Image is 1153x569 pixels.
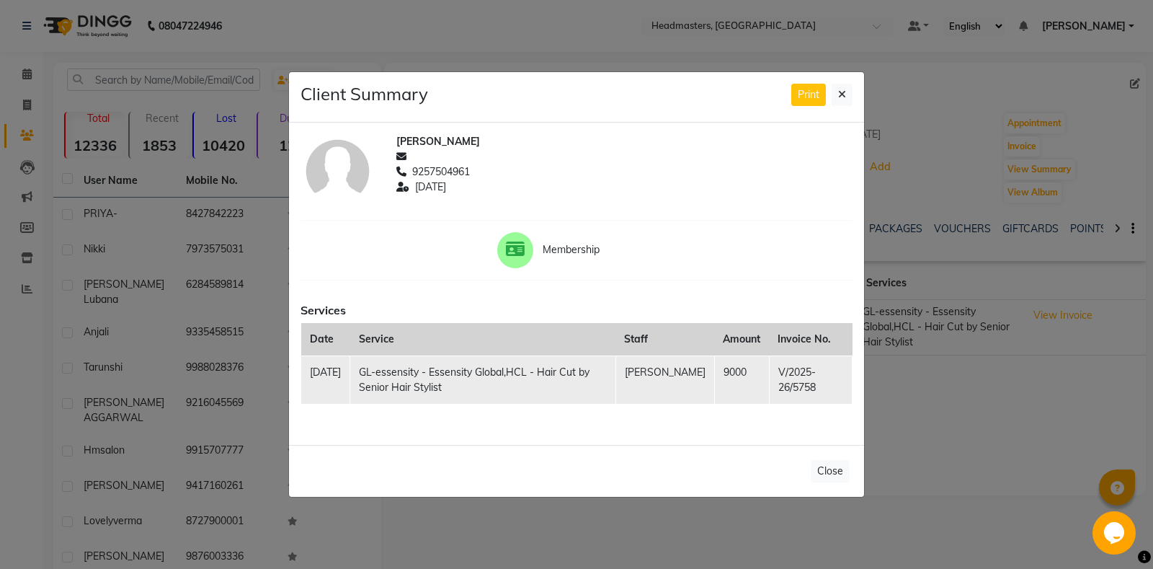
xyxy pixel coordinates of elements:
[769,356,852,404] td: V/2025-26/5758
[811,460,850,482] button: Close
[301,356,350,404] td: [DATE]
[350,323,616,356] th: Service
[301,323,350,356] th: Date
[615,323,714,356] th: Staff
[396,134,480,149] span: [PERSON_NAME]
[415,180,446,195] span: [DATE]
[791,84,826,106] button: Print
[1092,511,1139,555] iframe: chat widget
[350,356,616,404] td: GL-essensity - Essensity Global,HCL - Hair Cut by Senior Hair Stylist
[543,242,656,257] span: Membership
[714,323,769,356] th: Amount
[714,356,769,404] td: 9000
[412,164,470,180] span: 9257504961
[301,84,428,105] h4: Client Summary
[615,356,714,404] td: [PERSON_NAME]
[769,323,852,356] th: Invoice No.
[301,304,852,317] h6: Services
